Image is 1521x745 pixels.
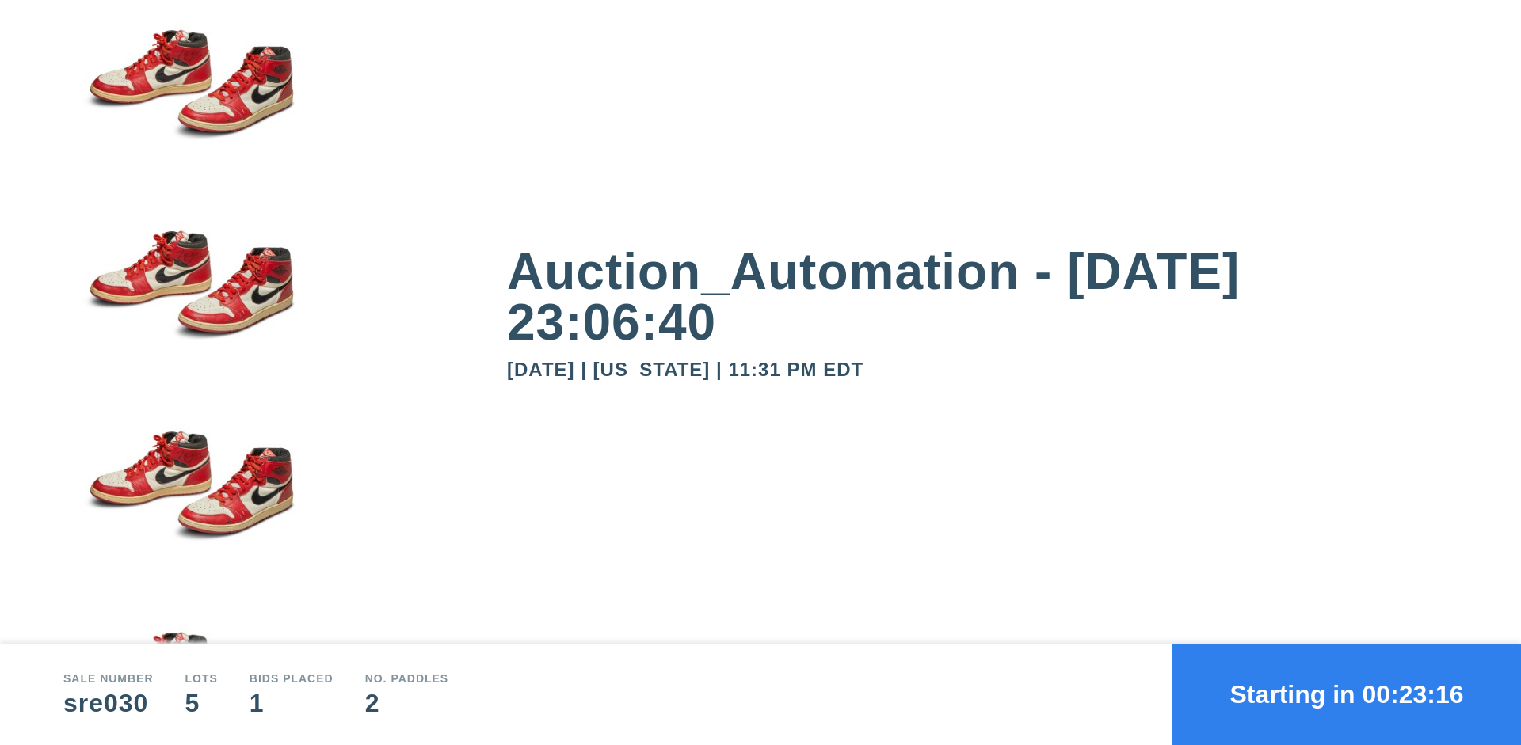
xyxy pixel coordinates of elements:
div: Auction_Automation - [DATE] 23:06:40 [507,246,1458,348]
img: small [63,401,317,602]
div: Bids Placed [250,673,334,684]
div: Lots [185,673,218,684]
button: Starting in 00:23:16 [1172,644,1521,745]
div: No. Paddles [365,673,449,684]
div: [DATE] | [US_STATE] | 11:31 PM EDT [507,360,1458,379]
div: 2 [365,690,449,716]
div: sre030 [63,690,154,716]
div: 1 [250,690,334,716]
img: small [63,201,317,402]
div: Sale number [63,673,154,684]
div: 5 [185,690,218,716]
